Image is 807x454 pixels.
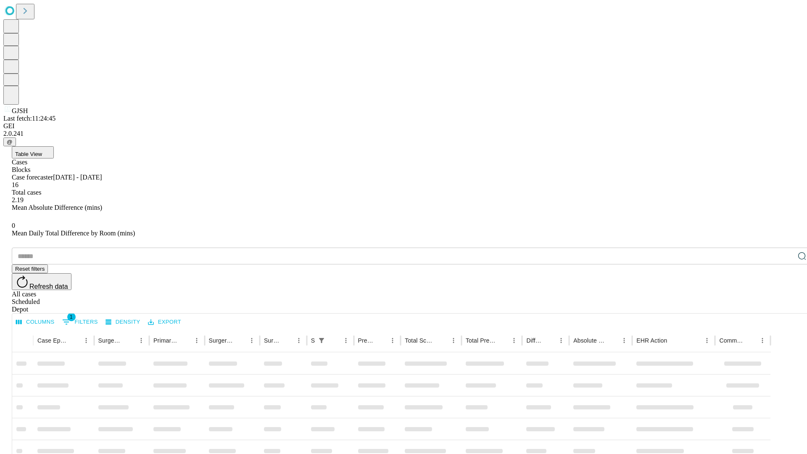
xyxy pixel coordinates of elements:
button: Sort [496,335,508,346]
div: EHR Action [636,337,667,344]
span: Reset filters [15,266,45,272]
button: Menu [618,335,630,346]
div: Surgeon Name [98,337,123,344]
div: Primary Service [153,337,178,344]
button: Reset filters [12,264,48,273]
span: Table View [15,151,42,157]
div: GEI [3,122,804,130]
button: Menu [293,335,305,346]
button: Sort [124,335,135,346]
button: Menu [135,335,147,346]
button: Sort [69,335,80,346]
button: Show filters [316,335,327,346]
button: Export [146,316,183,329]
button: Sort [436,335,448,346]
span: 1 [67,313,76,321]
span: [DATE] - [DATE] [53,174,102,181]
div: Surgery Name [209,337,233,344]
div: Scheduled In Room Duration [311,337,315,344]
button: Density [103,316,142,329]
div: Total Predicted Duration [466,337,496,344]
button: Menu [757,335,768,346]
span: Refresh data [29,283,68,290]
button: Menu [555,335,567,346]
button: Menu [448,335,459,346]
button: Sort [328,335,340,346]
button: Sort [234,335,246,346]
span: 2.19 [12,196,24,203]
button: Menu [508,335,520,346]
button: Menu [340,335,352,346]
div: Absolute Difference [573,337,606,344]
span: 0 [12,222,15,229]
button: Table View [12,146,54,158]
button: Sort [543,335,555,346]
div: 1 active filter [316,335,327,346]
button: Menu [191,335,203,346]
span: Case forecaster [12,174,53,181]
div: 2.0.241 [3,130,804,137]
span: Mean Daily Total Difference by Room (mins) [12,230,135,237]
button: Show filters [60,315,100,329]
div: Comments [719,337,744,344]
div: Surgery Date [264,337,280,344]
button: Sort [281,335,293,346]
button: Refresh data [12,273,71,290]
div: Total Scheduled Duration [405,337,435,344]
span: Mean Absolute Difference (mins) [12,204,102,211]
span: GJSH [12,107,28,114]
button: Sort [375,335,387,346]
button: Menu [387,335,398,346]
button: Sort [668,335,680,346]
button: @ [3,137,16,146]
button: Sort [607,335,618,346]
button: Sort [745,335,757,346]
span: @ [7,139,13,145]
span: Last fetch: 11:24:45 [3,115,55,122]
span: Total cases [12,189,41,196]
button: Menu [80,335,92,346]
button: Menu [701,335,713,346]
div: Case Epic Id [37,337,68,344]
button: Sort [179,335,191,346]
button: Menu [246,335,258,346]
div: Predicted In Room Duration [358,337,374,344]
button: Select columns [14,316,57,329]
span: 16 [12,181,18,188]
div: Difference [526,337,543,344]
